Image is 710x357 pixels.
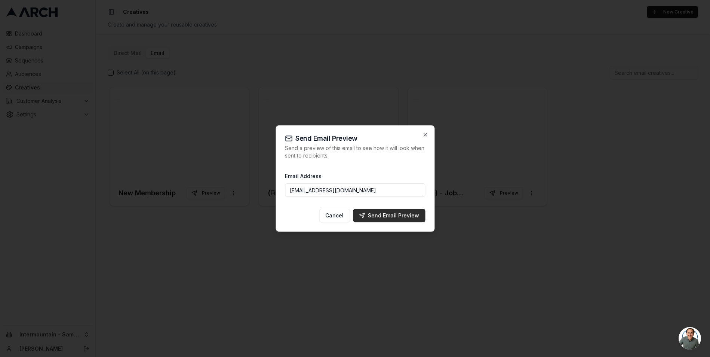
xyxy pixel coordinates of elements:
p: Send a preview of this email to see how it will look when sent to recipients. [285,144,425,159]
button: Cancel [319,209,350,222]
input: Enter email address to receive preview [285,183,425,197]
h2: Send Email Preview [285,135,425,142]
button: Send Email Preview [353,209,425,222]
div: Send Email Preview [359,212,419,219]
label: Email Address [285,173,322,179]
